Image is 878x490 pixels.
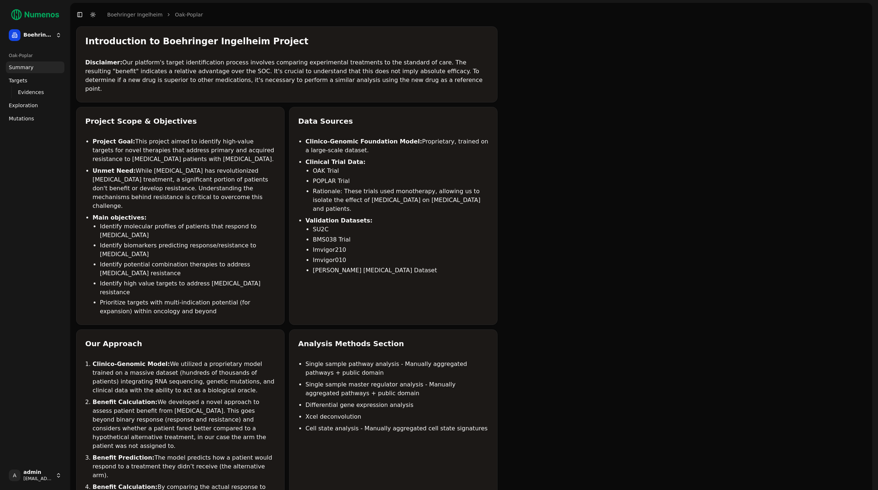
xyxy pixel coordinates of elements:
a: Evidences [15,87,56,97]
li: Imvigor010 [313,256,488,265]
li: This project aimed to identify high-value targets for novel therapies that address primary and ac... [93,137,275,164]
strong: Clinical Trial Data: [305,158,365,165]
img: Numenos [6,6,64,23]
li: Prioritize targets with multi-indication potential (for expansion) within oncology and beyond [100,298,275,316]
span: Mutations [9,115,34,122]
div: Analysis Methods Section [298,338,488,349]
a: Boehringer Ingelheim [107,11,162,18]
strong: Clinico-Genomic Foundation Model: [305,138,422,145]
button: Boehringer Ingelheim [6,26,64,44]
strong: Project Goal: [93,138,135,145]
a: Oak-Poplar [175,11,203,18]
li: Single sample master regulator analysis - Manually aggregated pathways + public domain [305,380,488,398]
a: Targets [6,75,64,86]
button: Aadmin[EMAIL_ADDRESS] [6,467,64,484]
li: While [MEDICAL_DATA] has revolutionized [MEDICAL_DATA] treatment, a significant portion of patien... [93,167,275,210]
li: We utilized a proprietary model trained on a massive dataset (hundreds of thousands of patients) ... [93,360,275,395]
span: Boehringer Ingelheim [23,32,53,38]
a: Mutations [6,113,64,124]
li: Identify high value targets to address [MEDICAL_DATA] resistance [100,279,275,297]
span: [EMAIL_ADDRESS] [23,476,53,482]
strong: Benefit Calculation: [93,399,157,405]
span: Evidences [18,89,44,96]
div: Introduction to Boehringer Ingelheim Project [85,35,488,47]
strong: Clinico-Genomic Model: [93,360,170,367]
li: OAK Trial [313,167,488,175]
strong: Main objectives: [93,214,147,221]
div: Project Scope & Objectives [85,116,275,126]
span: admin [23,469,53,476]
li: POPLAR Trial [313,177,488,186]
a: Exploration [6,100,64,111]
nav: breadcrumb [107,11,203,18]
span: A [9,470,20,481]
p: Our platform's target identification process involves comparing experimental treatments to the st... [85,58,488,93]
li: Identify potential combination therapies to address [MEDICAL_DATA] resistance [100,260,275,278]
div: Oak-Poplar [6,50,64,61]
li: Xcel deconvolution [305,412,488,421]
li: Rationale: These trials used monotherapy, allowing us to isolate the effect of [MEDICAL_DATA] on ... [313,187,488,213]
strong: Disclaimer: [85,59,122,66]
span: Targets [9,77,27,84]
li: Identify biomarkers predicting response/resistance to [MEDICAL_DATA] [100,241,275,259]
strong: Unmet Need: [93,167,136,174]
li: Identify molecular profiles of patients that respond to [MEDICAL_DATA] [100,222,275,240]
span: Exploration [9,102,38,109]
li: The model predicts how a patient would respond to a treatment they didn’t receive (the alternativ... [93,453,275,480]
li: [PERSON_NAME] [MEDICAL_DATA] Dataset [313,266,488,275]
div: Our Approach [85,338,275,349]
strong: Validation Datasets: [305,217,372,224]
li: Proprietary, trained on a large-scale dataset. [305,137,488,155]
li: Differential gene expression analysis [305,401,488,409]
a: Summary [6,61,64,73]
li: We developed a novel approach to assess patient benefit from [MEDICAL_DATA]. This goes beyond bin... [93,398,275,450]
li: Imvigor210 [313,246,488,254]
li: Single sample pathway analysis - Manually aggregated pathways + public domain [305,360,488,377]
strong: Benefit Prediction: [93,454,154,461]
div: Data Sources [298,116,488,126]
span: Summary [9,64,34,71]
li: SU2C [313,225,488,234]
li: Cell state analysis - Manually aggregated cell state signatures [305,424,488,433]
li: BMS038 Trial [313,235,488,244]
